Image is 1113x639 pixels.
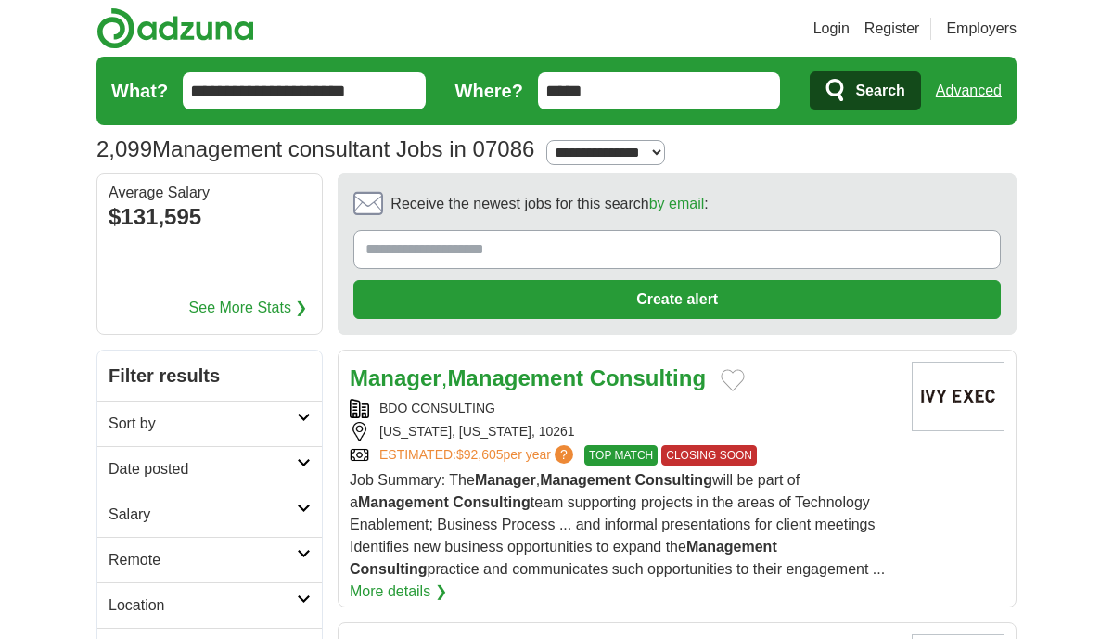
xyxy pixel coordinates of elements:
strong: Consulting [634,472,712,488]
strong: Management [447,365,583,390]
button: Add to favorite jobs [721,369,745,391]
strong: Consulting [590,365,706,390]
strong: Manager [350,365,441,390]
h2: Salary [109,504,297,526]
span: Job Summary: The , will be part of a team supporting projects in the areas of Technology Enableme... [350,472,885,577]
img: Company logo [912,362,1004,431]
div: BDO CONSULTING [350,399,897,418]
a: by email [649,196,705,211]
img: Adzuna logo [96,7,254,49]
a: Remote [97,537,322,582]
a: Salary [97,492,322,537]
span: $92,605 [456,447,504,462]
span: CLOSING SOON [661,445,757,466]
strong: Manager [475,472,536,488]
a: More details ❯ [350,581,447,603]
label: What? [111,77,168,105]
a: Date posted [97,446,322,492]
h1: Management consultant Jobs in 07086 [96,136,534,161]
div: Average Salary [109,185,311,200]
a: Register [864,18,920,40]
h2: Filter results [97,351,322,401]
a: ESTIMATED:$92,605per year? [379,445,577,466]
label: Where? [455,77,523,105]
strong: Management [540,472,631,488]
span: Search [855,72,904,109]
strong: Consulting [453,494,531,510]
span: 2,099 [96,133,152,166]
h2: Sort by [109,413,297,435]
div: $131,595 [109,200,311,234]
button: Search [810,71,920,110]
a: Login [813,18,850,40]
span: ? [555,445,573,464]
div: [US_STATE], [US_STATE], 10261 [350,422,897,441]
a: Employers [946,18,1017,40]
strong: Management [686,539,777,555]
span: Receive the newest jobs for this search : [390,193,708,215]
a: See More Stats ❯ [189,297,308,319]
a: Sort by [97,401,322,446]
h2: Remote [109,549,297,571]
a: Location [97,582,322,628]
strong: Management [358,494,449,510]
a: Advanced [936,72,1002,109]
span: TOP MATCH [584,445,658,466]
h2: Location [109,594,297,617]
strong: Consulting [350,561,428,577]
a: Manager,Management Consulting [350,365,706,390]
button: Create alert [353,280,1001,319]
h2: Date posted [109,458,297,480]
